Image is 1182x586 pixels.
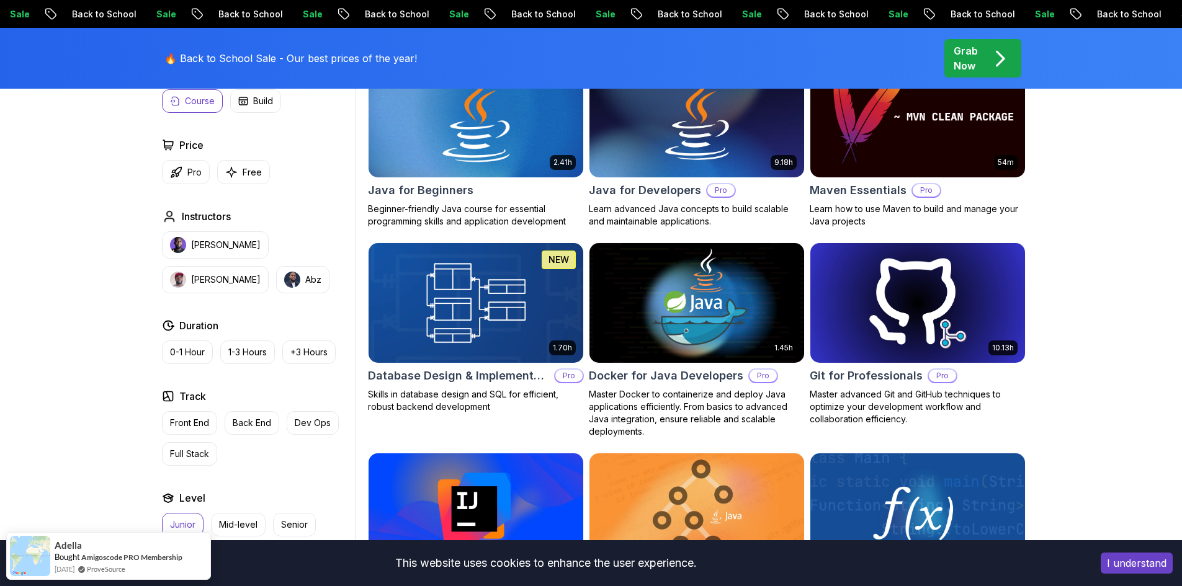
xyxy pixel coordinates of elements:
[55,564,74,574] span: [DATE]
[589,182,701,199] h2: Java for Developers
[164,51,417,66] p: 🔥 Back to School Sale - Our best prices of the year!
[810,388,1026,425] p: Master advanced Git and GitHub techniques to optimize your development workflow and collaboration...
[1101,553,1173,574] button: Accept cookies
[282,340,336,364] button: +3 Hours
[191,273,261,286] p: [PERSON_NAME]
[187,166,202,179] p: Pro
[858,8,942,20] p: Back to School
[162,266,269,293] button: instructor img[PERSON_NAME]
[81,553,182,562] a: Amigoscode PRO Membership
[810,367,923,384] h2: Git for Professionals
[929,370,956,382] p: Pro
[295,417,331,429] p: Dev Ops
[810,203,1026,228] p: Learn how to use Maven to build and manage your Java projects
[284,272,300,288] img: instructor img
[369,453,583,574] img: IntelliJ IDEA Developer Guide card
[750,370,777,382] p: Pro
[589,56,805,228] a: Java for Developers card9.18hJava for DevelopersProLearn advanced Java concepts to build scalable...
[179,389,206,404] h2: Track
[589,242,805,438] a: Docker for Java Developers card1.45hDocker for Java DevelopersProMaster Docker to containerize an...
[305,273,321,286] p: Abz
[553,158,572,167] p: 2.41h
[368,242,584,414] a: Database Design & Implementation card1.70hNEWDatabase Design & ImplementationProSkills in databas...
[162,340,213,364] button: 0-1 Hour
[276,266,329,293] button: instructor imgAbz
[179,491,205,505] h2: Level
[162,89,223,113] button: Course
[217,160,270,184] button: Free
[162,411,217,435] button: Front End
[228,346,267,358] p: 1-3 Hours
[1005,8,1089,20] p: Back to School
[650,8,689,20] p: Sale
[211,513,266,536] button: Mid-level
[589,367,743,384] h2: Docker for Java Developers
[992,343,1014,353] p: 10.13h
[10,536,50,576] img: provesource social proof notification image
[589,203,805,228] p: Learn advanced Java concepts to build scalable and maintainable applications.
[796,8,836,20] p: Sale
[712,8,796,20] p: Back to School
[589,243,804,363] img: Docker for Java Developers card
[368,203,584,228] p: Beginner-friendly Java course for essential programming skills and application development
[87,564,125,574] a: ProveSource
[553,343,572,353] p: 1.70h
[162,442,217,466] button: Full Stack
[126,8,210,20] p: Back to School
[1089,8,1129,20] p: Sale
[253,95,273,107] p: Build
[369,243,583,363] img: Database Design & Implementation card
[9,549,1082,577] div: This website uses cookies to enhance the user experience.
[272,8,357,20] p: Back to School
[182,209,231,224] h2: Instructors
[565,8,650,20] p: Back to School
[774,158,793,167] p: 9.18h
[170,237,186,253] img: instructor img
[368,367,549,384] h2: Database Design & Implementation
[162,513,204,536] button: Junior
[185,95,215,107] p: Course
[191,239,261,251] p: [PERSON_NAME]
[503,8,543,20] p: Sale
[290,346,328,358] p: +3 Hours
[281,518,308,531] p: Senior
[913,184,940,197] p: Pro
[55,552,80,562] span: Bought
[810,242,1026,426] a: Git for Professionals card10.13hGit for ProfessionalsProMaster advanced Git and GitHub techniques...
[368,388,584,413] p: Skills in database design and SQL for efficient, robust backend development
[774,343,793,353] p: 1.45h
[707,184,735,197] p: Pro
[170,272,186,288] img: instructor img
[810,453,1025,574] img: Java Functional Interfaces card
[589,57,804,177] img: Java for Developers card
[170,417,209,429] p: Front End
[243,166,262,179] p: Free
[170,346,205,358] p: 0-1 Hour
[368,56,584,228] a: Java for Beginners card2.41hJava for BeginnersBeginner-friendly Java course for essential program...
[162,160,210,184] button: Pro
[210,8,250,20] p: Sale
[589,453,804,574] img: Java Data Structures card
[942,8,982,20] p: Sale
[179,318,218,333] h2: Duration
[363,54,588,180] img: Java for Beginners card
[233,417,271,429] p: Back End
[162,231,269,259] button: instructor img[PERSON_NAME]
[419,8,503,20] p: Back to School
[225,411,279,435] button: Back End
[273,513,316,536] button: Senior
[555,370,583,382] p: Pro
[170,448,209,460] p: Full Stack
[287,411,339,435] button: Dev Ops
[170,518,195,531] p: Junior
[548,254,569,266] p: NEW
[219,518,257,531] p: Mid-level
[368,182,473,199] h2: Java for Beginners
[810,57,1025,177] img: Maven Essentials card
[954,43,978,73] p: Grab Now
[810,182,907,199] h2: Maven Essentials
[220,340,275,364] button: 1-3 Hours
[64,8,104,20] p: Sale
[230,89,281,113] button: Build
[998,158,1014,167] p: 54m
